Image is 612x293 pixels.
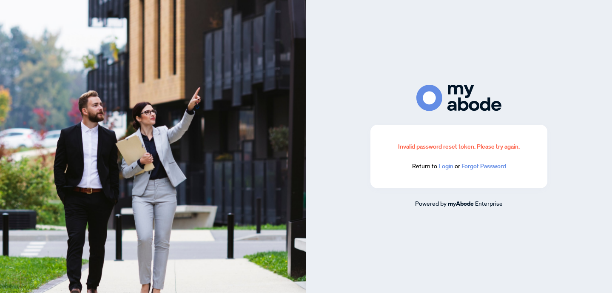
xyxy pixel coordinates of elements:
div: Invalid password reset token. Please try again. [391,142,527,151]
span: Enterprise [475,199,503,207]
a: myAbode [448,199,474,208]
img: ma-logo [416,85,501,111]
div: Return to or [391,161,527,171]
span: Powered by [415,199,447,207]
a: Login [438,162,453,170]
a: Forgot Password [461,162,506,170]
